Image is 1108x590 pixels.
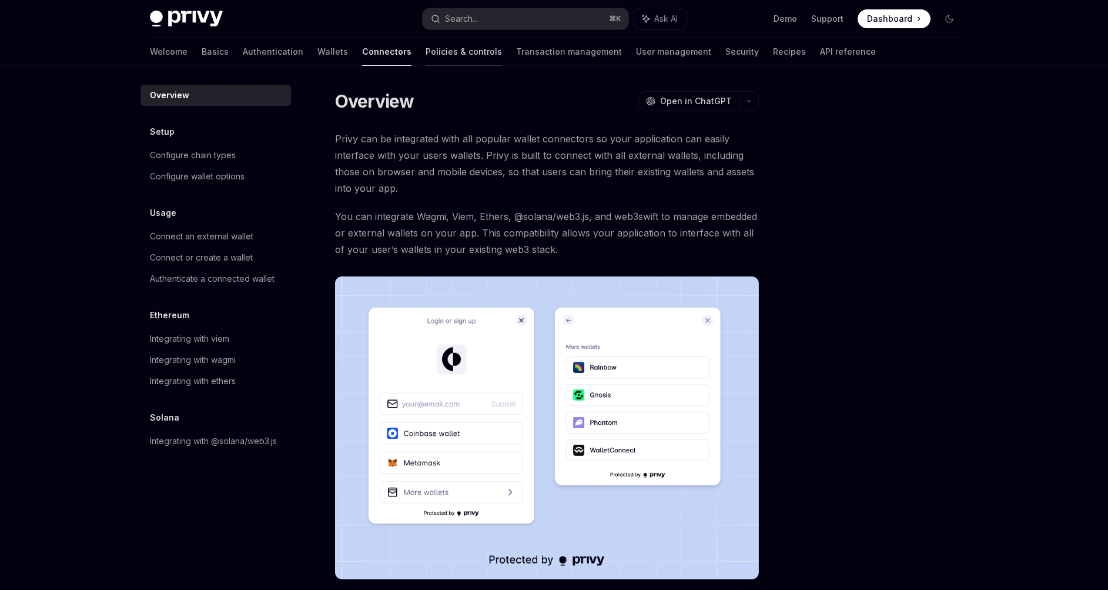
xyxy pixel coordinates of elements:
button: Ask AI [634,8,686,29]
button: Search...⌘K [423,8,628,29]
a: Integrating with ethers [140,371,291,392]
span: ⌘ K [609,14,621,24]
span: Open in ChatGPT [660,95,732,107]
div: Search... [445,12,478,26]
div: Integrating with wagmi [150,353,236,367]
a: User management [636,38,711,66]
a: Support [811,13,843,25]
a: Wallets [317,38,348,66]
a: Authentication [243,38,303,66]
a: Connectors [362,38,411,66]
h5: Setup [150,125,175,139]
a: Configure chain types [140,145,291,166]
h1: Overview [335,91,414,112]
div: Authenticate a connected wallet [150,272,275,286]
div: Integrating with viem [150,332,229,346]
a: Authenticate a connected wallet [140,268,291,289]
div: Connect an external wallet [150,229,253,244]
div: Configure chain types [150,148,236,162]
div: Integrating with ethers [150,374,236,388]
div: Configure wallet options [150,169,245,184]
a: Connect an external wallet [140,226,291,247]
h5: Solana [150,411,179,425]
a: Security [725,38,759,66]
a: Dashboard [858,9,930,28]
button: Toggle dark mode [940,9,959,28]
a: Overview [140,85,291,106]
a: Recipes [773,38,806,66]
button: Open in ChatGPT [638,91,739,111]
a: Basics [202,38,229,66]
a: API reference [820,38,876,66]
a: Integrating with viem [140,328,291,349]
a: Policies & controls [426,38,502,66]
a: Integrating with wagmi [140,349,291,371]
a: Configure wallet options [140,166,291,187]
div: Connect or create a wallet [150,251,253,265]
a: Transaction management [516,38,622,66]
span: Dashboard [867,13,912,25]
a: Demo [774,13,797,25]
div: Integrating with @solana/web3.js [150,434,277,448]
span: Privy can be integrated with all popular wallet connectors so your application can easily interfa... [335,131,759,196]
span: Ask AI [654,13,678,25]
span: You can integrate Wagmi, Viem, Ethers, @solana/web3.js, and web3swift to manage embedded or exter... [335,208,759,258]
a: Connect or create a wallet [140,247,291,268]
div: Overview [150,88,189,102]
h5: Ethereum [150,308,189,322]
img: dark logo [150,11,223,27]
a: Welcome [150,38,188,66]
img: Connectors3 [335,276,759,579]
a: Integrating with @solana/web3.js [140,431,291,452]
h5: Usage [150,206,176,220]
